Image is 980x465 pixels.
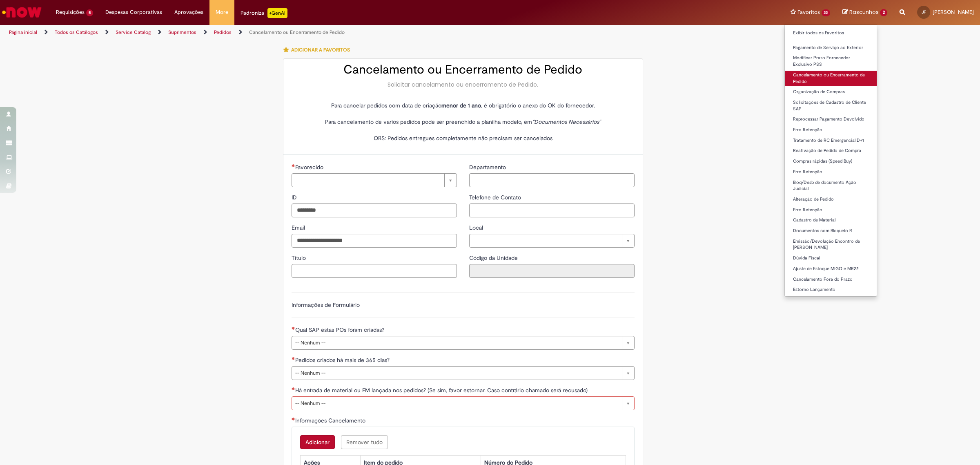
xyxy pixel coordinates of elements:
a: Limpar campo Local [469,234,635,248]
a: Documentos com Bloqueio R [785,226,877,235]
span: Qual SAP estas POs foram criadas? [295,326,386,333]
span: Local [469,224,485,231]
label: Somente leitura - Código da Unidade [469,254,519,262]
p: +GenAi [267,8,287,18]
a: Reativação de Pedido de Compra [785,146,877,155]
span: Necessários - Favorecido [295,163,325,171]
a: Suprimentos [168,29,196,36]
a: Dúvida Fiscal [785,254,877,263]
strong: menor de 1 ano [441,102,481,109]
a: Organização de Compras [785,87,877,96]
a: Modificar Prazo Fornecedor Exclusivo PSS [785,54,877,69]
span: More [216,8,228,16]
a: Pagamento de Serviço ao Exterior [785,43,877,52]
a: Cancelamento ou Encerramento de Pedido [785,71,877,86]
span: Favoritos [797,8,820,16]
span: Necessários [292,357,295,360]
a: Cancelamento Fora do Prazo [785,275,877,284]
a: Tratamento de RC Emergencial D+1 [785,136,877,145]
a: Exibir todos os Favoritos [785,29,877,38]
span: Necessários [292,164,295,167]
span: Necessários [292,417,295,420]
span: 2 [880,9,887,16]
span: Necessários [292,326,295,330]
input: ID [292,203,457,217]
a: Rascunhos [842,9,887,16]
h2: Cancelamento ou Encerramento de Pedido [292,63,635,76]
a: Bloq/Desb de documento Ação Judicial [785,178,877,193]
input: Telefone de Contato [469,203,635,217]
a: Solicitações de Cadastro de Cliente SAP [785,98,877,113]
span: Pedidos criados há mais de 365 dias? [295,356,391,364]
span: 5 [86,9,93,16]
a: Erro Retenção [785,125,877,134]
a: Erro Retenção [785,206,877,215]
span: Departamento [469,163,508,171]
a: Limpar campo Favorecido [292,173,457,187]
a: Página inicial [9,29,37,36]
button: Adicionar a Favoritos [283,41,354,58]
a: Cancelamento ou Encerramento de Pedido [249,29,345,36]
label: Informações de Formulário [292,301,360,309]
span: Necessários [292,387,295,390]
a: Compras rápidas (Speed Buy) [785,157,877,166]
span: Título [292,254,307,262]
ul: Trilhas de página [6,25,647,40]
div: Padroniza [241,8,287,18]
span: Somente leitura - Código da Unidade [469,254,519,262]
input: Departamento [469,173,635,187]
a: Erro Retenção [785,168,877,177]
span: ID [292,194,298,201]
span: Adicionar a Favoritos [291,47,350,53]
span: Informações Cancelamento [295,417,367,424]
span: Email [292,224,307,231]
div: Solicitar cancelamento ou encerramento de Pedido. [292,80,635,89]
span: [PERSON_NAME] [933,9,974,16]
input: Título [292,264,457,278]
a: Emissão/Devolução Encontro de [PERSON_NAME] [785,237,877,252]
span: Rascunhos [849,8,879,16]
span: Há entrada de material ou FM lançada nos pedidos? (Se sim, favor estornar. Caso contrário chamado... [295,387,589,394]
span: Despesas Corporativas [105,8,162,16]
a: Reprocessar Pagamento Devolvido [785,115,877,124]
ul: Favoritos [784,25,878,297]
span: -- Nenhum -- [295,397,618,410]
span: JF [922,9,926,15]
a: Todos os Catálogos [55,29,98,36]
a: Service Catalog [116,29,151,36]
input: Email [292,234,457,248]
p: Para cancelar pedidos com data de criação , é obrigatório o anexo do OK do fornecedor. Para cance... [292,101,635,142]
a: Cadastro de Material [785,216,877,225]
span: Requisições [56,8,85,16]
span: -- Nenhum -- [295,367,618,380]
span: 22 [822,9,831,16]
button: Add a row for Informações Cancelamento [300,435,335,449]
a: Alteração de Pedido [785,195,877,204]
a: Pedidos [214,29,232,36]
span: -- Nenhum -- [295,336,618,349]
input: Código da Unidade [469,264,635,278]
span: Telefone de Contato [469,194,523,201]
img: ServiceNow [1,4,43,20]
em: “Documentos Necessários” [532,118,601,125]
a: Estorno Lançamento [785,285,877,294]
a: Ajuste de Estoque MIGO e MR22 [785,264,877,273]
span: Aprovações [174,8,203,16]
